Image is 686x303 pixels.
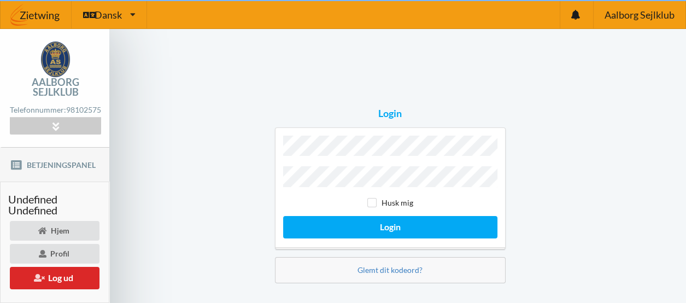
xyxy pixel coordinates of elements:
div: Telefonnummer: [10,103,101,118]
a: Glemt dit kodeord? [357,265,423,275]
div: Profil [10,244,99,264]
span: undefined undefined [8,194,101,215]
div: Hjem [10,221,99,241]
img: logo [41,42,70,77]
button: Login [283,216,497,238]
div: Login [378,107,402,120]
strong: 98102575 [66,105,101,114]
span: Aalborg Sejlklub [604,10,674,20]
button: Log ud [10,267,99,289]
span: Dansk [95,10,122,20]
div: Aalborg Sejlklub [10,77,101,97]
label: Husk mig [367,198,413,207]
